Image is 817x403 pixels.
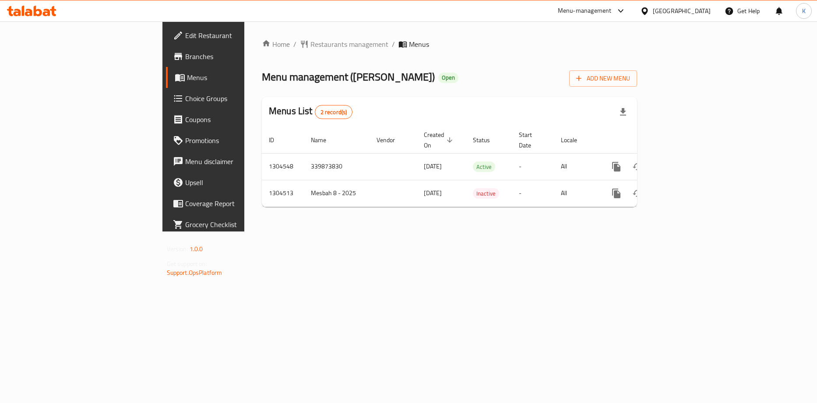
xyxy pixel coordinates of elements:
td: All [554,153,599,180]
span: Inactive [473,189,499,199]
span: Menu disclaimer [185,156,292,167]
button: Change Status [627,156,648,177]
a: Support.OpsPlatform [167,267,222,278]
span: Coverage Report [185,198,292,209]
span: Grocery Checklist [185,219,292,230]
a: Grocery Checklist [166,214,299,235]
div: Inactive [473,188,499,199]
span: Coupons [185,114,292,125]
span: Menu management ( [PERSON_NAME] ) [262,67,435,87]
td: - [512,153,554,180]
span: Menus [409,39,429,49]
span: K [802,6,806,16]
span: Created On [424,130,455,151]
button: more [606,183,627,204]
button: more [606,156,627,177]
span: 1.0.0 [190,243,203,255]
span: Active [473,162,495,172]
span: Status [473,135,501,145]
span: ID [269,135,285,145]
th: Actions [599,127,697,154]
td: - [512,180,554,207]
td: Mesbah 8 - 2025 [304,180,370,207]
a: Branches [166,46,299,67]
span: Locale [561,135,588,145]
h2: Menus List [269,105,352,119]
a: Restaurants management [300,39,388,49]
nav: breadcrumb [262,39,637,49]
span: Name [311,135,338,145]
a: Coverage Report [166,193,299,214]
span: Promotions [185,135,292,146]
span: Menus [187,72,292,83]
a: Choice Groups [166,88,299,109]
table: enhanced table [262,127,697,207]
span: Choice Groups [185,93,292,104]
div: [GEOGRAPHIC_DATA] [653,6,711,16]
a: Upsell [166,172,299,193]
span: [DATE] [424,187,442,199]
span: Branches [185,51,292,62]
span: Edit Restaurant [185,30,292,41]
span: Get support on: [167,258,207,270]
td: 339873830 [304,153,370,180]
td: All [554,180,599,207]
span: Upsell [185,177,292,188]
div: Menu-management [558,6,612,16]
a: Coupons [166,109,299,130]
a: Edit Restaurant [166,25,299,46]
span: Start Date [519,130,543,151]
button: Change Status [627,183,648,204]
div: Open [438,73,458,83]
a: Menu disclaimer [166,151,299,172]
a: Promotions [166,130,299,151]
span: Version: [167,243,188,255]
div: Export file [613,102,634,123]
button: Add New Menu [569,70,637,87]
a: Menus [166,67,299,88]
span: [DATE] [424,161,442,172]
span: Restaurants management [310,39,388,49]
div: Total records count [315,105,353,119]
span: Vendor [377,135,406,145]
span: Open [438,74,458,81]
li: / [392,39,395,49]
span: Add New Menu [576,73,630,84]
span: 2 record(s) [315,108,352,116]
